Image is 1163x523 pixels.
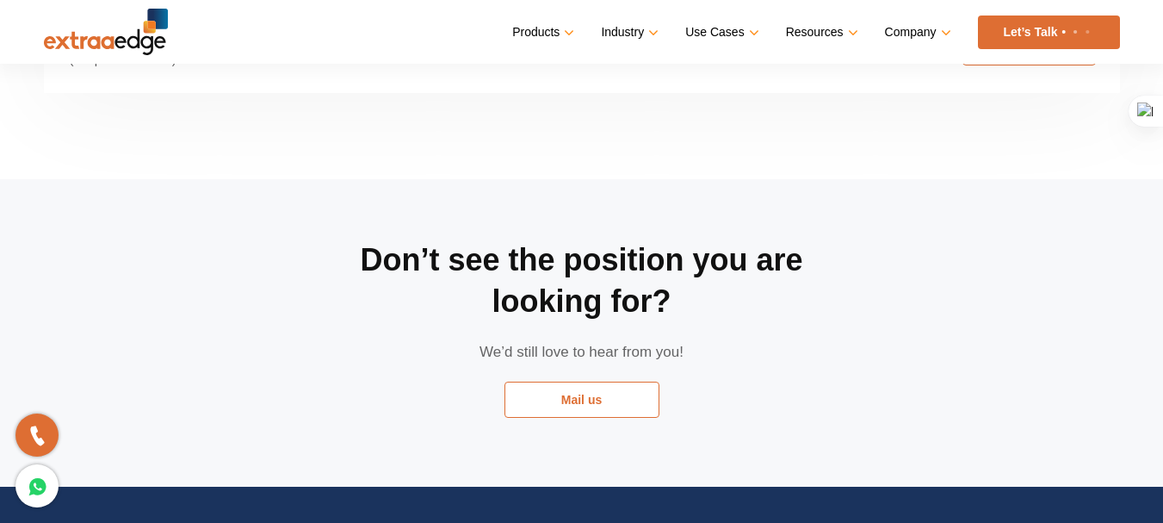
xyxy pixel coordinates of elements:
[885,20,948,45] a: Company
[601,20,655,45] a: Industry
[786,20,855,45] a: Resources
[324,240,840,322] h2: Don’t see the position you are looking for?
[512,20,571,45] a: Products
[978,16,1120,49] a: Let’s Talk
[685,20,755,45] a: Use Cases
[324,339,840,364] p: We’d still love to hear from you!
[504,382,659,418] a: Mail us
